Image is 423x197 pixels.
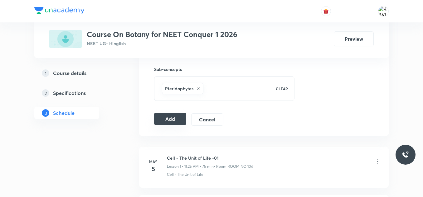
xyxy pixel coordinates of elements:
p: 3 [42,109,49,117]
img: ttu [402,151,409,158]
button: Add [154,113,186,125]
a: 2Specifications [34,87,119,99]
h6: Sub-concepts [154,66,294,73]
h3: Course On Botany for NEET Conquer 1 2026 [87,30,237,39]
p: CLEAR [276,86,288,91]
h4: 5 [147,164,159,174]
p: • Room ROOM NO 104 [214,164,253,169]
button: Cancel [191,113,223,126]
h6: May [147,159,159,164]
h6: Pteridophytes [165,85,193,92]
button: Preview [334,31,374,46]
p: 2 [42,89,49,97]
a: Company Logo [34,7,85,16]
h5: Specifications [53,89,86,97]
p: Cell - The Unit of Life [167,172,203,177]
img: KAVITA YADAV [378,6,389,16]
h5: Course details [53,69,86,77]
img: 2AF37492-6B71-419A-91DA-41FA5B86B88C_plus.png [49,30,82,48]
img: Company Logo [34,7,85,14]
p: NEET UG • Hinglish [87,40,237,47]
h6: Cell - The Unit of Life -01 [167,155,253,161]
p: Lesson 1 • 11:25 AM • 75 min [167,164,214,169]
p: 1 [42,69,49,77]
h5: Schedule [53,109,75,117]
button: avatar [321,6,331,16]
a: 1Course details [34,67,119,79]
img: avatar [323,8,329,14]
